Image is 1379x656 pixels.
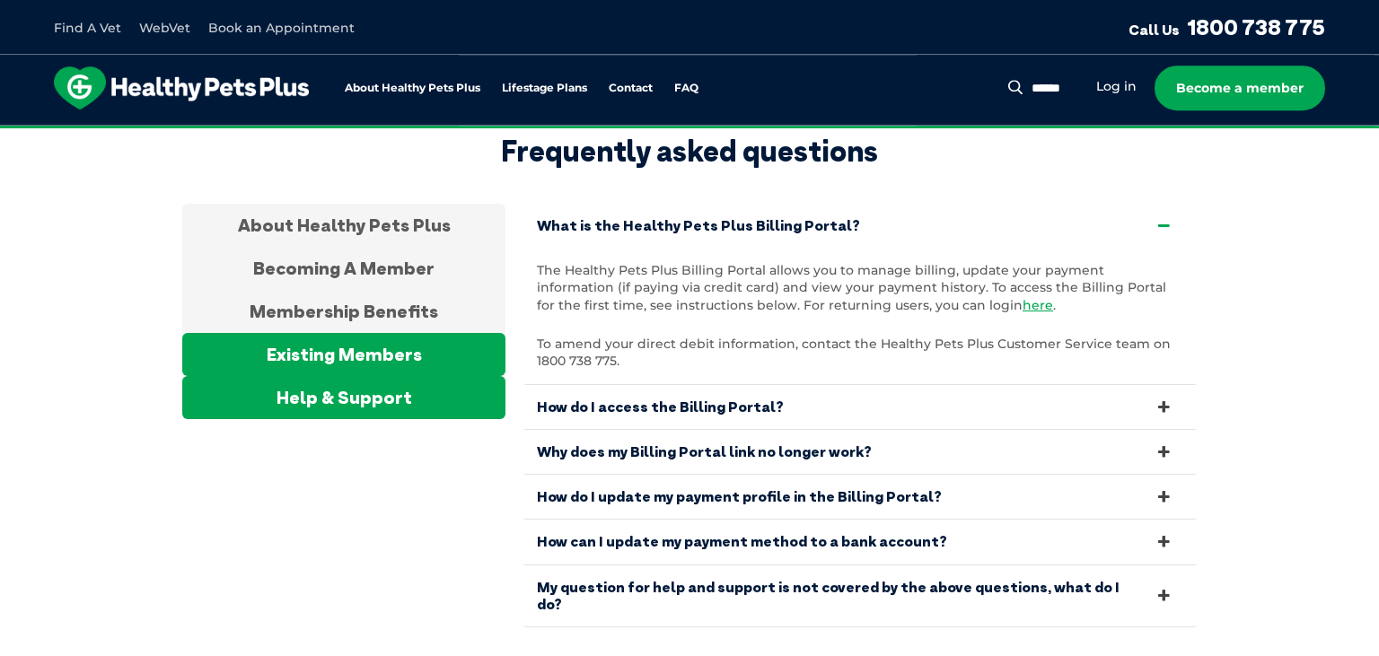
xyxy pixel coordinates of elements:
[523,520,1197,564] a: How can I update my payment method to a bank account?
[523,565,1197,626] a: My question for help and support is not covered by the above questions, what do I do?
[1129,13,1325,40] a: Call Us1800 738 775
[609,83,653,94] a: Contact
[523,475,1197,519] a: How do I update my payment profile in the Billing Portal?
[523,430,1197,474] a: Why does my Billing Portal link no longer work?
[208,20,355,36] a: Book an Appointment
[54,66,309,109] img: hpp-logo
[523,204,1197,248] a: What is the Healthy Pets Plus Billing Portal?
[182,134,1197,168] h2: Frequently asked questions
[182,333,505,376] div: Existing Members
[355,126,1025,142] span: Proactive, preventative wellness program designed to keep your pet healthier and happier for longer
[1096,78,1137,95] a: Log in
[182,204,505,247] div: About Healthy Pets Plus
[182,247,505,290] div: Becoming A Member
[537,336,1171,370] span: To amend your direct debit information, contact the Healthy Pets Plus Customer Service team on 18...
[139,20,190,36] a: WebVet
[1129,21,1180,39] span: Call Us
[182,290,505,333] div: Membership Benefits
[54,20,121,36] a: Find A Vet
[502,83,587,94] a: Lifestage Plans
[1005,78,1027,96] button: Search
[1155,66,1325,110] a: Become a member
[537,262,1166,313] span: The Healthy Pets Plus Billing Portal allows you to manage billing, update your payment informatio...
[345,83,480,94] a: About Healthy Pets Plus
[1023,297,1053,313] a: here
[674,83,698,94] a: FAQ
[523,385,1197,429] a: How do I access the Billing Portal?
[182,376,505,419] div: Help & Support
